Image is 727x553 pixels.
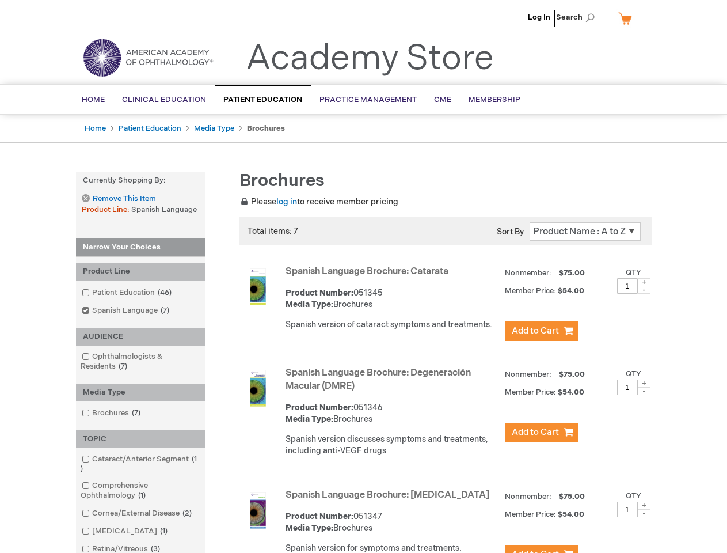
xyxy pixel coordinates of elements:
a: [MEDICAL_DATA]1 [79,526,172,537]
a: Home [85,124,106,133]
strong: Nonmember: [505,368,551,382]
strong: Brochures [247,124,285,133]
a: Spanish Language Brochure: Catarata [286,266,448,277]
div: 051345 Brochures [286,287,499,310]
input: Qty [617,380,638,395]
span: $54.00 [558,510,586,519]
span: 1 [135,491,149,500]
strong: Media Type: [286,414,333,424]
span: Add to Cart [512,325,559,336]
label: Qty [626,369,641,378]
a: Spanish Language Brochure: Degeneración Macular (DMRE) [286,368,471,392]
a: Cataract/Anterior Segment1 [79,454,202,475]
label: Sort By [497,227,524,237]
span: 7 [116,362,130,371]
div: Product Line [76,263,205,281]
span: Product Line [82,205,131,214]
span: $54.00 [558,388,586,397]
a: Remove This Item [82,194,155,204]
a: Ophthalmologists & Residents7 [79,351,202,372]
div: 051347 Brochures [286,511,499,534]
img: Spanish Language Brochure: Degeneración Macular (DMRE) [239,370,276,407]
strong: Nonmember: [505,490,551,504]
strong: Media Type: [286,300,333,309]
strong: Member Price: [505,510,556,519]
a: Cornea/External Disease2 [79,508,196,519]
label: Qty [626,491,641,501]
span: 7 [158,306,172,315]
a: Spanish Language Brochure: [MEDICAL_DATA] [286,490,489,501]
span: $54.00 [558,286,586,296]
span: 2 [180,509,195,518]
span: Add to Cart [512,427,559,438]
a: Brochures7 [79,408,145,419]
span: Patient Education [223,95,302,104]
strong: Product Number: [286,512,353,521]
div: Spanish version discusses symptoms and treatments, including anti-VEGF drugs [286,434,499,457]
span: Remove This Item [93,194,156,204]
a: Academy Store [246,38,494,79]
span: 46 [155,288,174,297]
a: Patient Education [119,124,181,133]
span: Practice Management [319,95,417,104]
span: $75.00 [557,492,587,501]
span: 1 [157,527,170,536]
span: CME [434,95,451,104]
a: Comprehensive Ophthalmology1 [79,480,202,501]
span: Spanish Language [131,205,197,214]
img: Spanish Language Brochure: Catarata [239,268,276,305]
span: Total items: 7 [248,226,298,236]
span: $75.00 [557,268,587,278]
button: Add to Cart [505,423,578,442]
strong: Nonmember: [505,266,551,281]
a: Spanish Language7 [79,305,174,316]
strong: Member Price: [505,286,556,296]
span: $75.00 [557,370,587,379]
span: Clinical Education [122,95,206,104]
span: 7 [129,408,143,418]
strong: Media Type: [286,523,333,533]
a: log in [276,197,297,207]
a: Patient Education46 [79,287,176,298]
input: Qty [617,278,638,294]
strong: Currently Shopping by: [76,172,205,190]
span: Home [82,95,105,104]
a: Log In [528,13,550,22]
span: Brochures [239,171,325,191]
div: 051346 Brochures [286,402,499,425]
div: TOPIC [76,430,205,448]
strong: Product Number: [286,288,353,298]
span: Search [556,6,600,29]
div: AUDIENCE [76,328,205,346]
input: Qty [617,502,638,517]
strong: Narrow Your Choices [76,238,205,257]
div: Spanish version of cataract symptoms and treatments. [286,319,499,331]
span: Membership [469,95,520,104]
strong: Member Price: [505,388,556,397]
span: 1 [81,454,197,474]
span: Please to receive member pricing [239,197,398,207]
label: Qty [626,268,641,277]
a: Media Type [194,124,234,133]
div: Media Type [76,384,205,402]
img: Spanish Language Brochure: Glaucoma [239,492,276,529]
button: Add to Cart [505,321,578,341]
strong: Product Number: [286,403,353,412]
